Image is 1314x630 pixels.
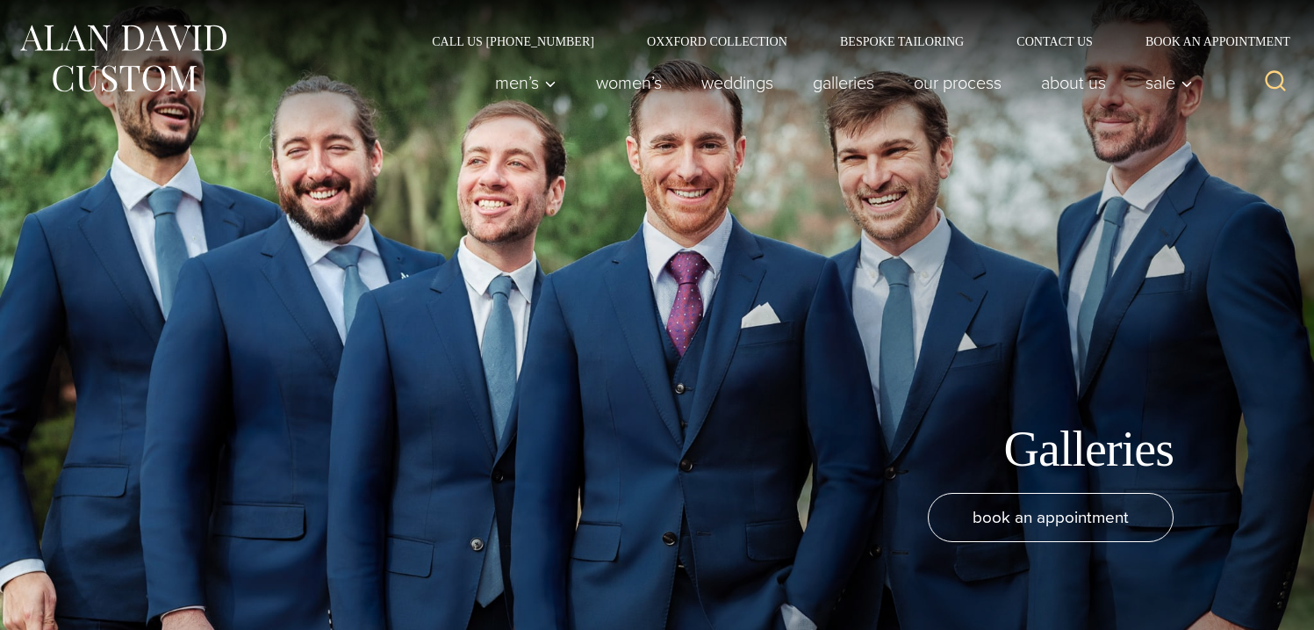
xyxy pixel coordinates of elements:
[793,65,894,100] a: Galleries
[682,65,793,100] a: weddings
[1254,62,1296,104] button: View Search Form
[406,35,621,47] a: Call Us [PHONE_NUMBER]
[621,35,814,47] a: Oxxford Collection
[577,65,682,100] a: Women’s
[1145,74,1193,91] span: Sale
[990,35,1119,47] a: Contact Us
[973,504,1129,530] span: book an appointment
[476,65,1203,100] nav: Primary Navigation
[1004,420,1174,479] h1: Galleries
[1119,35,1296,47] a: Book an Appointment
[894,65,1022,100] a: Our Process
[814,35,990,47] a: Bespoke Tailoring
[495,74,556,91] span: Men’s
[928,493,1174,542] a: book an appointment
[18,19,228,98] img: Alan David Custom
[1022,65,1126,100] a: About Us
[406,35,1296,47] nav: Secondary Navigation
